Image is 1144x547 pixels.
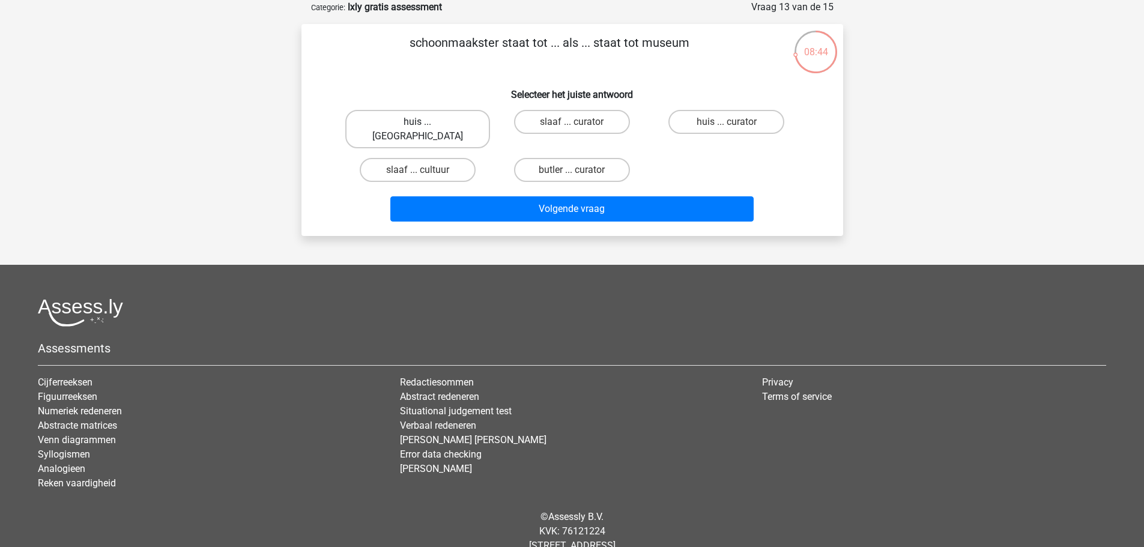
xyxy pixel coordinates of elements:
[400,463,472,474] a: [PERSON_NAME]
[390,196,754,222] button: Volgende vraag
[668,110,784,134] label: huis ... curator
[311,3,345,12] small: Categorie:
[38,449,90,460] a: Syllogismen
[38,405,122,417] a: Numeriek redeneren
[360,158,476,182] label: slaaf ... cultuur
[38,341,1106,355] h5: Assessments
[793,29,838,59] div: 08:44
[321,34,779,70] p: schoonmaakster staat tot ... als ... staat tot museum
[514,110,630,134] label: slaaf ... curator
[400,449,482,460] a: Error data checking
[400,391,479,402] a: Abstract redeneren
[514,158,630,182] label: butler ... curator
[548,511,604,522] a: Assessly B.V.
[38,420,117,431] a: Abstracte matrices
[38,376,92,388] a: Cijferreeksen
[38,477,116,489] a: Reken vaardigheid
[400,420,476,431] a: Verbaal redeneren
[321,79,824,100] h6: Selecteer het juiste antwoord
[762,391,832,402] a: Terms of service
[400,376,474,388] a: Redactiesommen
[400,434,546,446] a: [PERSON_NAME] [PERSON_NAME]
[348,1,442,13] strong: Ixly gratis assessment
[38,434,116,446] a: Venn diagrammen
[400,405,512,417] a: Situational judgement test
[38,463,85,474] a: Analogieen
[762,376,793,388] a: Privacy
[38,391,97,402] a: Figuurreeksen
[345,110,490,148] label: huis ... [GEOGRAPHIC_DATA]
[38,298,123,327] img: Assessly logo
